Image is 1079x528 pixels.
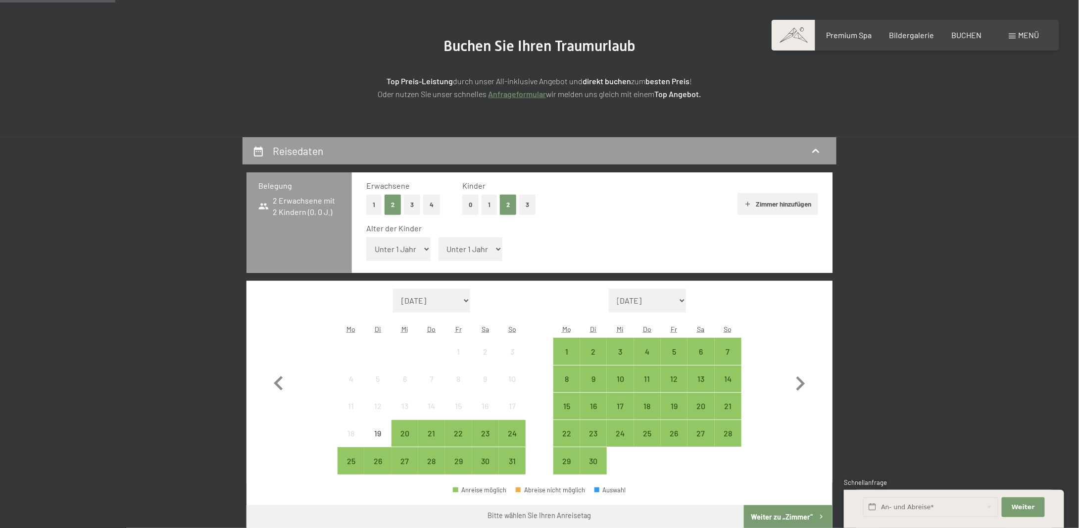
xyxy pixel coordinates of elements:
div: Anreise möglich [453,487,506,493]
div: Sun Aug 03 2025 [499,338,526,365]
div: Wed Aug 13 2025 [392,393,418,420]
div: 26 [365,457,390,482]
div: Anreise nicht möglich [445,338,472,365]
div: Mon Aug 25 2025 [338,447,364,474]
strong: direkt buchen [583,76,632,86]
div: Anreise möglich [687,393,714,420]
span: Erwachsene [366,181,410,190]
div: Anreise möglich [634,393,661,420]
abbr: Dienstag [375,325,381,333]
div: Fri Sep 19 2025 [661,393,687,420]
div: 29 [554,457,579,482]
div: 16 [473,402,498,427]
div: Anreise nicht möglich [418,393,445,420]
div: Anreise möglich [661,338,687,365]
div: Wed Sep 10 2025 [607,366,634,392]
div: Mon Aug 11 2025 [338,393,364,420]
div: Anreise nicht möglich [472,393,499,420]
div: 20 [392,429,417,454]
div: 31 [500,457,525,482]
div: Abreise nicht möglich [516,487,585,493]
div: 2 [473,348,498,372]
abbr: Sonntag [724,325,732,333]
div: Sat Aug 23 2025 [472,420,499,447]
div: 5 [662,348,687,372]
div: Thu Aug 21 2025 [418,420,445,447]
div: 9 [581,375,606,400]
div: Anreise nicht möglich [445,393,472,420]
button: Nächster Monat [786,289,815,475]
div: Anreise möglich [580,420,607,447]
div: 3 [608,348,633,372]
div: Anreise möglich [661,420,687,447]
div: Wed Sep 24 2025 [607,420,634,447]
div: Thu Aug 28 2025 [418,447,445,474]
div: Sat Aug 30 2025 [472,447,499,474]
div: Anreise möglich [661,393,687,420]
div: Thu Aug 14 2025 [418,393,445,420]
button: Weiter [1002,497,1044,518]
strong: Top Preis-Leistung [387,76,453,86]
strong: Top Angebot. [655,89,701,99]
div: Anreise möglich [445,447,472,474]
div: Anreise möglich [472,447,499,474]
abbr: Mittwoch [401,325,408,333]
div: 29 [446,457,471,482]
div: Fri Sep 26 2025 [661,420,687,447]
div: Wed Aug 27 2025 [392,447,418,474]
button: 4 [423,195,440,215]
button: 1 [482,195,497,215]
div: Fri Aug 15 2025 [445,393,472,420]
button: Vorheriger Monat [264,289,293,475]
div: Fri Aug 29 2025 [445,447,472,474]
div: 24 [608,429,633,454]
div: Anreise möglich [553,420,580,447]
div: Anreise nicht möglich [338,420,364,447]
div: 22 [554,429,579,454]
button: 0 [462,195,479,215]
div: 14 [716,375,740,400]
div: 11 [339,402,363,427]
div: Anreise möglich [687,420,714,447]
button: Zimmer hinzufügen [737,193,818,215]
div: Anreise möglich [553,447,580,474]
div: 15 [554,402,579,427]
div: Anreise möglich [661,366,687,392]
div: Anreise möglich [634,420,661,447]
div: Tue Sep 30 2025 [580,447,607,474]
div: 1 [446,348,471,372]
div: Anreise möglich [392,420,418,447]
a: Anfrageformular [489,89,546,99]
div: Anreise nicht möglich [472,338,499,365]
div: Anreise möglich [607,393,634,420]
span: 2 Erwachsene mit 2 Kindern (0, 0 J.) [258,195,340,217]
div: Anreise möglich [715,338,741,365]
div: Mon Sep 15 2025 [553,393,580,420]
div: Mon Aug 18 2025 [338,420,364,447]
abbr: Donnerstag [428,325,436,333]
div: Anreise nicht möglich [364,420,391,447]
div: Anreise nicht möglich [338,366,364,392]
div: Mon Sep 01 2025 [553,338,580,365]
abbr: Sonntag [508,325,516,333]
div: Tue Aug 19 2025 [364,420,391,447]
abbr: Samstag [482,325,489,333]
div: Tue Aug 05 2025 [364,366,391,392]
abbr: Montag [346,325,355,333]
div: Thu Sep 11 2025 [634,366,661,392]
div: 28 [419,457,444,482]
div: Sat Sep 20 2025 [687,393,714,420]
div: 4 [339,375,363,400]
abbr: Samstag [697,325,705,333]
div: Anreise nicht möglich [418,366,445,392]
div: Anreise möglich [445,420,472,447]
div: Tue Sep 23 2025 [580,420,607,447]
div: Tue Sep 09 2025 [580,366,607,392]
span: Bildergalerie [889,30,934,40]
div: 7 [716,348,740,372]
div: Bitte wählen Sie Ihren Anreisetag [488,511,591,521]
div: Anreise möglich [715,393,741,420]
div: Anreise möglich [687,366,714,392]
div: Anreise möglich [418,420,445,447]
div: 27 [688,429,713,454]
